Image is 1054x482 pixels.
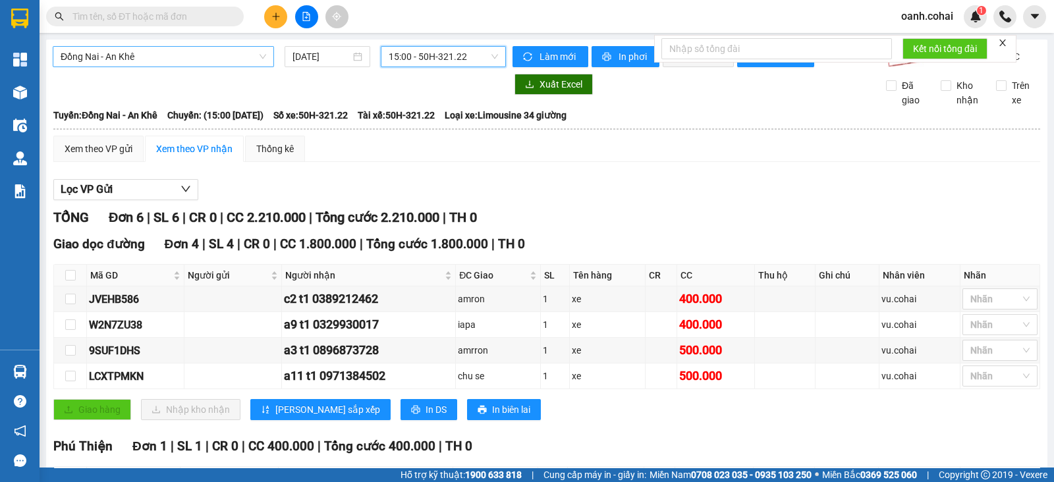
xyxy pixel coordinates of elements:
button: printerIn DS [401,399,457,420]
th: SL [541,265,570,286]
span: | [171,439,174,454]
div: vu.cohai [881,369,958,383]
span: Đơn 4 [165,236,200,252]
span: copyright [981,470,990,479]
div: 500.000 [679,367,752,385]
th: Nhân viên [879,265,960,286]
span: | [147,209,150,225]
span: CC 2.210.000 [227,209,306,225]
span: Chuyến: (15:00 [DATE]) [167,108,263,122]
span: | [206,439,209,454]
span: [PERSON_NAME] sắp xếp [275,402,380,417]
span: In phơi [619,49,649,64]
span: plus [271,12,281,21]
div: 400.000 [679,315,752,334]
span: aim [332,12,341,21]
span: | [202,236,206,252]
div: chu se [458,369,538,383]
th: CC [677,265,755,286]
span: notification [14,425,26,437]
span: down [180,184,191,194]
button: downloadNhập kho nhận [141,399,240,420]
div: Xem theo VP gửi [65,142,132,156]
span: Người nhận [285,268,443,282]
img: warehouse-icon [13,86,27,99]
span: printer [411,405,420,415]
img: dashboard-icon [13,53,27,67]
span: Xuất Excel [540,77,582,92]
span: Tổng cước 1.800.000 [366,236,488,252]
span: | [273,236,277,252]
span: | [927,468,929,482]
button: downloadXuất Excel [514,74,593,95]
div: 1 [543,343,567,358]
span: ĐC Giao [459,268,526,282]
div: vu.cohai [881,317,958,332]
span: TH 0 [449,209,477,225]
span: Đơn 6 [109,209,144,225]
span: CR 0 [212,439,238,454]
th: Tên hàng [570,265,646,286]
input: Nhập số tổng đài [661,38,892,59]
span: Phú Thiện [53,439,113,454]
span: Tổng cước 400.000 [324,439,435,454]
span: Làm mới [540,49,578,64]
span: Đã giao [897,78,931,107]
span: printer [602,52,613,63]
span: SL 1 [177,439,202,454]
img: icon-new-feature [970,11,982,22]
span: | [237,236,240,252]
input: 13/10/2025 [292,49,351,64]
div: Thống kê [256,142,294,156]
div: vu.cohai [881,343,958,358]
span: CC 400.000 [248,439,314,454]
th: Ghi chú [816,265,879,286]
div: xe [572,292,643,306]
span: Lọc VP Gửi [61,181,113,198]
div: c2 t1 0389212462 [284,290,454,308]
b: Tuyến: Đồng Nai - An Khê [53,110,157,120]
div: a3 t1 0896873728 [284,341,454,360]
span: | [309,209,312,225]
img: logo-vxr [11,9,28,28]
span: CC 1.800.000 [280,236,356,252]
div: LCXTPMKN [89,368,182,385]
span: In DS [426,402,447,417]
span: Kho nhận [951,78,985,107]
div: amron [458,292,538,306]
span: Mã GD [90,268,171,282]
span: Cung cấp máy in - giấy in: [543,468,646,482]
span: oanh.cohai [891,8,964,24]
div: xe [572,369,643,383]
td: W2N7ZU38 [87,312,184,338]
img: warehouse-icon [13,151,27,165]
span: sort-ascending [261,405,270,415]
span: SL 4 [209,236,234,252]
span: | [318,439,321,454]
span: Người gửi [188,268,268,282]
div: Xem theo VP nhận [156,142,233,156]
span: TH 0 [498,236,525,252]
span: message [14,454,26,467]
span: Loại xe: Limousine 34 giường [445,108,567,122]
button: syncLàm mới [513,46,588,67]
span: search [55,12,64,21]
span: close [998,38,1007,47]
span: | [443,209,446,225]
span: In biên lai [492,402,530,417]
span: Tài xế: 50H-321.22 [358,108,435,122]
span: 1 [979,6,984,15]
span: ⚪️ [815,472,819,477]
span: | [532,468,534,482]
button: printerIn phơi [592,46,659,67]
button: printerIn biên lai [467,399,541,420]
span: SL 6 [153,209,179,225]
strong: 0369 525 060 [860,469,917,480]
img: phone-icon [999,11,1011,22]
span: file-add [302,12,311,21]
span: Đồng Nai - An Khê [61,47,266,67]
input: Tìm tên, số ĐT hoặc mã đơn [72,9,228,24]
div: 9SUF1DHS [89,342,182,359]
div: iapa [458,317,538,332]
div: 1 [543,317,567,332]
